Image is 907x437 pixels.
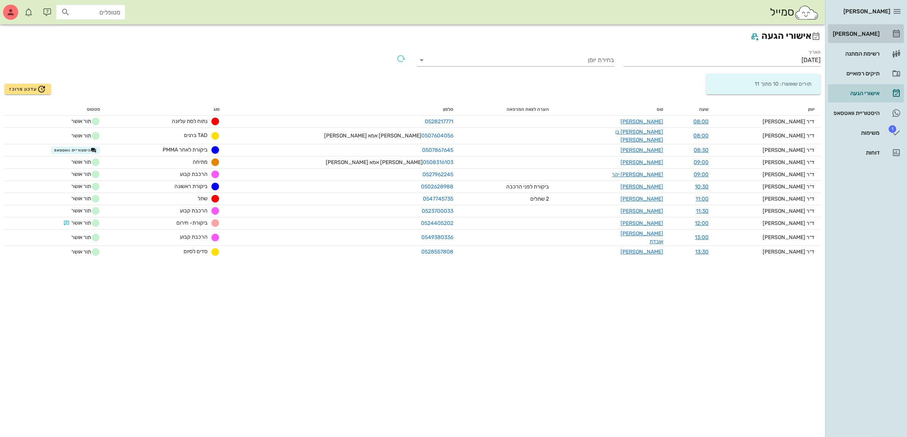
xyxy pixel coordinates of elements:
[612,171,664,178] a: [PERSON_NAME] יקר
[695,220,709,226] a: 12:00
[9,85,46,94] span: עדכון מרוכז
[492,183,549,191] div: ביקורת לפני הרכבה
[828,104,904,122] a: היסטוריית וואטסאפ
[709,74,817,94] div: תורים שאושרו: 10 מתוך 11
[889,125,896,133] span: תג
[721,171,814,179] div: ד״ר [PERSON_NAME]
[828,64,904,83] a: תיקים רפואיים
[843,8,890,15] span: [PERSON_NAME]
[616,129,664,143] a: [PERSON_NAME] בן [PERSON_NAME]
[831,51,880,57] div: רשימת המתנה
[831,150,880,156] div: דוחות
[163,147,208,153] span: ביקורת לאחר PMMA
[555,104,670,116] th: שם
[71,182,100,191] span: תור אושר
[721,183,814,191] div: ד״ר [PERSON_NAME]
[71,194,100,203] span: תור אושר
[828,144,904,162] a: דוחות
[694,132,709,139] a: 08:00
[770,4,819,21] div: סמייל
[421,132,453,139] a: 0507604056
[721,146,814,154] div: ד״ר [PERSON_NAME]
[425,118,453,125] a: 0528217771
[721,118,814,126] div: ד״ר [PERSON_NAME]
[62,218,100,228] span: תור אושר
[176,220,208,226] span: ביקורת- חירום
[621,183,664,190] a: [PERSON_NAME]
[721,195,814,203] div: ד״ר [PERSON_NAME]
[721,219,814,227] div: ד״ר [PERSON_NAME]
[694,171,709,178] a: 09:00
[5,104,106,116] th: סטטוס
[443,107,453,112] span: טלפון
[715,104,821,116] th: יומן
[71,206,100,215] span: תור אושר
[621,208,664,214] a: [PERSON_NAME]
[507,107,549,112] span: הערה לצוות המרפאה
[621,196,664,202] a: [PERSON_NAME]
[794,5,819,20] img: SmileCloud logo
[831,130,880,136] div: משימות
[831,31,880,37] div: [PERSON_NAME]
[213,107,220,112] span: סוג
[184,248,208,255] span: סדים לסיום
[695,234,709,241] a: 13:00
[721,233,814,241] div: ד״ר [PERSON_NAME]
[695,183,709,190] a: 10:30
[71,233,100,242] span: תור אושר
[180,171,208,177] span: הרכבת קבוע
[106,104,226,116] th: סוג
[694,147,709,153] a: 08:30
[422,147,453,153] a: 0507867645
[492,195,549,203] div: 2 שתלים
[828,124,904,142] a: תגמשימות
[54,147,97,153] span: היסטוריית וואטסאפ
[423,196,453,202] a: 0547745735
[5,84,51,94] button: עדכון מרוכז
[828,84,904,102] a: אישורי הגעה
[621,249,664,255] a: [PERSON_NAME]
[694,159,709,166] a: 09:00
[180,207,208,214] span: הרכבת קבוע
[422,171,453,178] a: 0527962245
[831,90,880,96] div: אישורי הגעה
[174,183,208,190] span: ביקורת ראשונה
[417,54,614,66] div: בחירת יומן
[232,132,453,140] div: [PERSON_NAME] אמא [PERSON_NAME]
[180,234,208,240] span: הרכבת קבוע
[51,147,101,154] button: היסטוריית וואטסאפ
[657,107,664,112] span: שם
[226,104,459,116] th: טלפון
[421,249,453,255] a: 0528557808
[232,158,453,166] div: [PERSON_NAME] אמא [PERSON_NAME]
[696,249,709,255] a: 13:30
[71,170,100,179] span: תור אושר
[828,45,904,63] a: רשימת המתנה
[696,208,709,214] a: 11:30
[721,158,814,166] div: ד״ר [PERSON_NAME]
[721,248,814,256] div: ד״ר [PERSON_NAME]
[621,220,664,226] a: [PERSON_NAME]
[5,29,821,43] h2: אישורי הגעה
[621,159,664,166] a: [PERSON_NAME]
[421,220,453,226] a: 0524405202
[696,196,709,202] a: 11:00
[808,107,814,112] span: יומן
[71,131,100,140] span: תור אושר
[809,49,821,55] label: תאריך
[172,118,208,124] span: נתוח לסת עליונה
[831,70,880,77] div: תיקים רפואיים
[459,104,555,116] th: הערה לצוות המרפאה
[422,208,453,214] a: 0523700033
[721,207,814,215] div: ד״ר [PERSON_NAME]
[721,132,814,140] div: ד״ר [PERSON_NAME]
[421,183,453,190] a: 0502628988
[621,147,664,153] a: [PERSON_NAME]
[621,230,664,245] a: [PERSON_NAME] אובדת
[71,247,100,257] span: תור אושר
[198,195,208,202] span: שתל
[71,117,100,126] span: תור אושר
[184,132,208,139] span: TAD ברגים
[71,158,100,167] span: תור אושר
[22,6,27,11] span: תג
